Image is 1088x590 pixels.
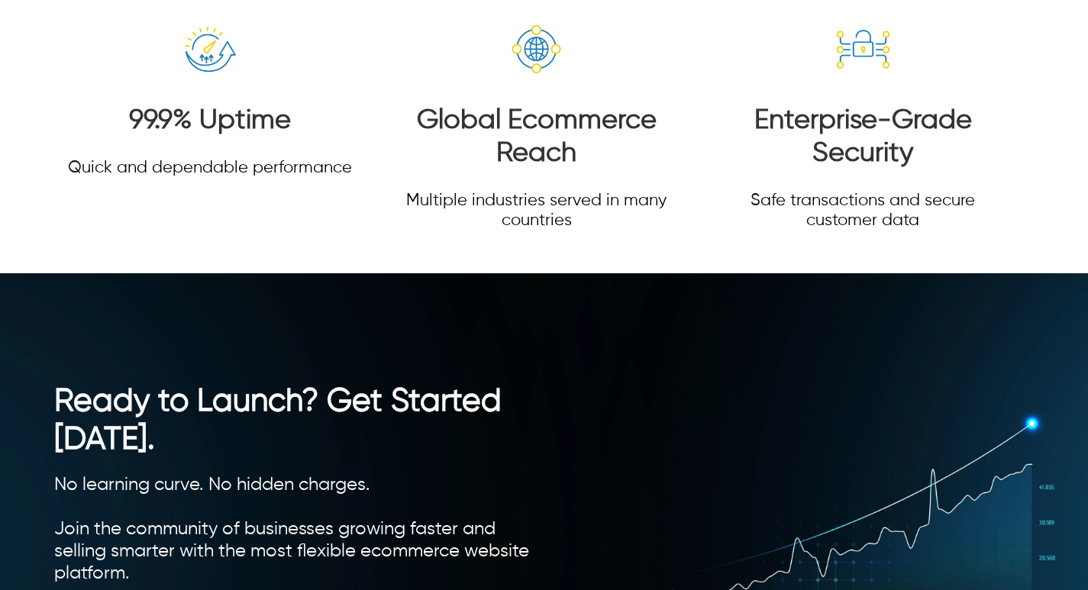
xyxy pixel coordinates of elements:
[54,474,544,585] div: No learning curve. No hidden charges. Join the community of businesses growing faster and selling...
[716,105,1010,170] h3: Enterprise-Grade Security
[508,21,565,78] img: global-ecommerce-reach-icon
[54,382,544,459] h2: Ready to Launch? Get Started [DATE].
[68,158,352,178] p: Quick and dependable performance
[68,105,352,137] h3: 99.9% Uptime
[716,191,1010,231] p: Safe transactions and secure customer data
[835,21,892,78] img: enterprise-grade-security-icon
[389,105,683,170] h3: Global Ecommerce Reach
[389,191,683,231] p: Multiple industries served in many countries
[182,21,239,78] img: uptime-icon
